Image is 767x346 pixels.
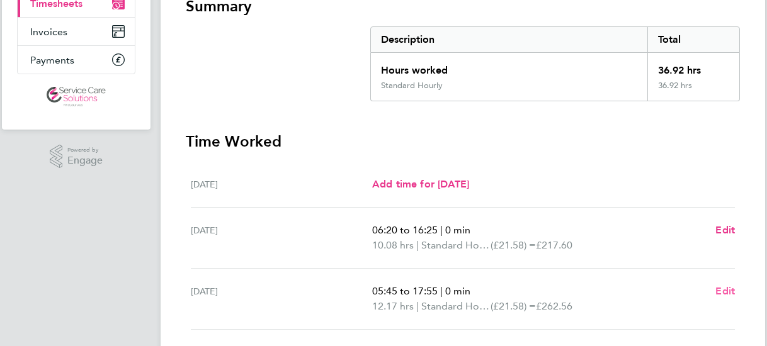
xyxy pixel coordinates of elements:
[30,26,67,38] span: Invoices
[371,53,647,81] div: Hours worked
[421,238,491,253] span: Standard Hourly
[416,300,419,312] span: |
[715,223,735,238] a: Edit
[191,177,372,192] div: [DATE]
[17,87,135,107] a: Go to home page
[372,239,414,251] span: 10.08 hrs
[647,81,739,101] div: 36.92 hrs
[715,285,735,297] span: Edit
[372,300,414,312] span: 12.17 hrs
[445,285,470,297] span: 0 min
[715,224,735,236] span: Edit
[372,178,469,190] span: Add time for [DATE]
[647,27,739,52] div: Total
[372,224,438,236] span: 06:20 to 16:25
[440,285,443,297] span: |
[67,145,103,155] span: Powered by
[30,54,74,66] span: Payments
[372,285,438,297] span: 05:45 to 17:55
[440,224,443,236] span: |
[67,155,103,166] span: Engage
[491,300,536,312] span: (£21.58) =
[647,53,739,81] div: 36.92 hrs
[536,239,572,251] span: £217.60
[715,284,735,299] a: Edit
[536,300,572,312] span: £262.56
[191,284,372,314] div: [DATE]
[416,239,419,251] span: |
[421,299,491,314] span: Standard Hourly
[18,18,135,45] a: Invoices
[186,131,740,152] h3: Time Worked
[445,224,470,236] span: 0 min
[370,26,740,101] div: Summary
[18,46,135,74] a: Payments
[491,239,536,251] span: (£21.58) =
[381,81,443,91] div: Standard Hourly
[372,177,469,192] a: Add time for [DATE]
[371,27,647,52] div: Description
[50,145,103,169] a: Powered byEngage
[47,87,106,107] img: servicecare-logo-retina.png
[191,223,372,253] div: [DATE]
